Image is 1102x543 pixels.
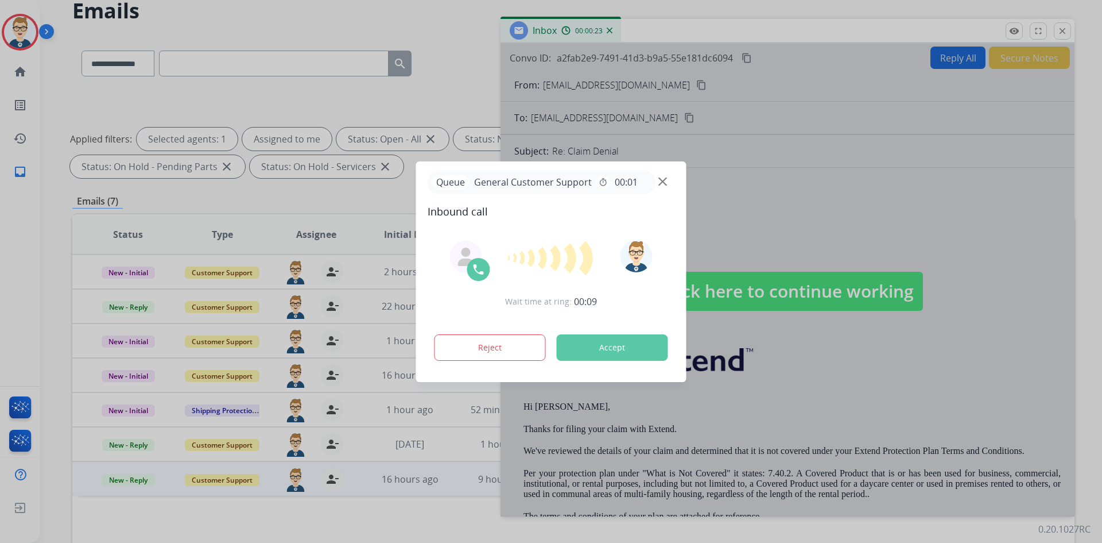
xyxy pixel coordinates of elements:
p: Queue [432,175,469,190]
img: avatar [620,240,652,272]
p: 0.20.1027RC [1038,522,1091,536]
span: 00:01 [615,175,638,189]
mat-icon: timer [599,178,608,187]
span: 00:09 [574,295,597,309]
button: Reject [434,334,546,361]
span: General Customer Support [469,175,596,189]
span: Inbound call [428,203,675,219]
img: call-icon [472,263,486,276]
img: agent-avatar [457,248,475,266]
button: Accept [557,334,668,361]
img: close-button [658,177,667,186]
span: Wait time at ring: [505,296,572,307]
